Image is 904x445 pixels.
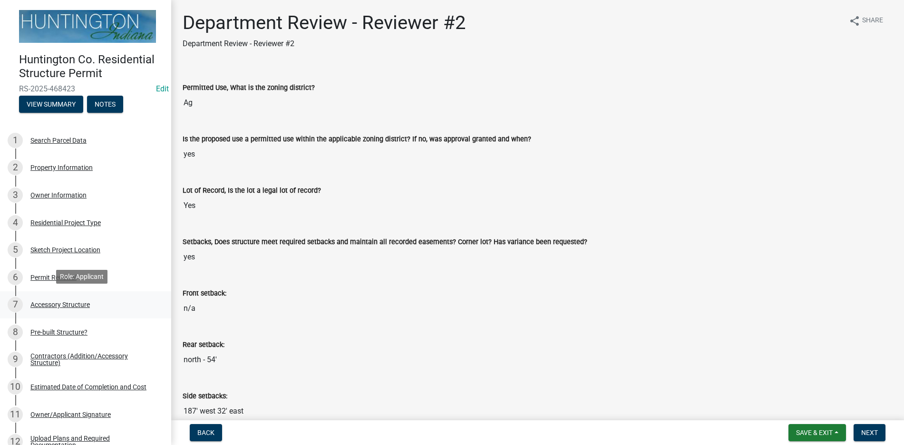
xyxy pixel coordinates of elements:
span: Back [197,429,214,436]
div: Sketch Project Location [30,247,100,253]
div: Accessory Structure [30,301,90,308]
div: 5 [8,242,23,257]
label: Lot of Record, Is the lot a legal lot of record? [183,188,321,194]
label: Is the proposed use a permitted use within the applicable zoning district? If no, was approval gr... [183,136,531,143]
wm-modal-confirm: Notes [87,101,123,109]
div: 7 [8,297,23,312]
span: Share [862,15,883,27]
button: View Summary [19,96,83,113]
div: Contractors (Addition/Accessory Structure) [30,353,156,366]
div: Pre-built Structure? [30,329,87,336]
button: Back [190,424,222,441]
div: Owner/Applicant Signature [30,411,111,418]
div: 9 [8,352,23,367]
div: Residential Project Type [30,219,101,226]
button: Next [854,424,885,441]
label: Rear setback: [183,342,224,348]
p: Department Review - Reviewer #2 [183,38,466,49]
div: Property Information [30,164,93,171]
h4: Huntington Co. Residential Structure Permit [19,53,164,80]
div: 3 [8,188,23,203]
img: Huntington County, Indiana [19,10,156,43]
div: 11 [8,407,23,422]
div: 4 [8,215,23,230]
div: Owner Information [30,192,87,198]
button: shareShare [841,11,891,30]
div: Estimated Date of Completion and Cost [30,384,146,390]
wm-modal-confirm: Edit Application Number [156,84,169,93]
wm-modal-confirm: Summary [19,101,83,109]
div: Role: Applicant [56,270,107,284]
div: 2 [8,160,23,175]
button: Notes [87,96,123,113]
div: 6 [8,270,23,285]
h1: Department Review - Reviewer #2 [183,11,466,34]
label: Side setbacks: [183,393,227,400]
label: Setbacks, Does structure meet required setbacks and maintain all recorded easements? Corner lot? ... [183,239,587,246]
a: Edit [156,84,169,93]
label: Permitted Use, What is the zoning district? [183,85,315,91]
i: share [849,15,860,27]
span: Next [861,429,878,436]
label: Front setback: [183,290,226,297]
div: 10 [8,379,23,395]
div: Permit Renewal [30,274,77,281]
span: Save & Exit [796,429,833,436]
span: RS-2025-468423 [19,84,152,93]
button: Save & Exit [788,424,846,441]
div: 1 [8,133,23,148]
div: Search Parcel Data [30,137,87,144]
div: 8 [8,325,23,340]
